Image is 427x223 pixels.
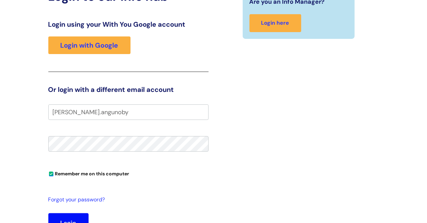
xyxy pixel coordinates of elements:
[48,169,129,177] label: Remember me on this computer
[48,36,131,54] a: Login with Google
[250,14,301,32] a: Login here
[48,168,209,179] div: You can uncheck this option if you're logging in from a shared device
[48,85,209,94] h3: Or login with a different email account
[48,104,209,120] input: Your e-mail address
[48,195,205,205] a: Forgot your password?
[49,172,53,176] input: Remember me on this computer
[48,20,209,28] h3: Login using your With You Google account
